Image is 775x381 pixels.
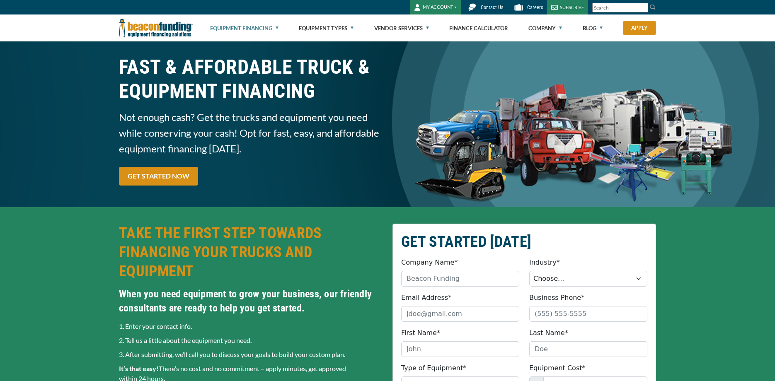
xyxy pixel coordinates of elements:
[449,15,508,41] a: Finance Calculator
[639,5,646,11] a: Clear search text
[527,5,543,10] span: Careers
[119,79,383,103] span: EQUIPMENT FINANCING
[401,328,440,338] label: First Name*
[583,15,603,41] a: Blog
[210,15,279,41] a: Equipment Financing
[119,55,383,103] h1: FAST & AFFORDABLE TRUCK &
[528,15,562,41] a: Company
[623,21,656,35] a: Apply
[119,14,193,41] img: Beacon Funding Corporation logo
[119,321,383,331] p: 1. Enter your contact info.
[649,4,656,10] img: Search
[299,15,354,41] a: Equipment Types
[401,271,519,287] input: Beacon Funding
[401,232,647,251] h2: GET STARTED [DATE]
[119,335,383,345] p: 2. Tell us a little about the equipment you need.
[119,364,159,372] strong: It’s that easy!
[401,306,519,322] input: jdoe@gmail.com
[119,350,383,359] p: 3. After submitting, we’ll call you to discuss your goals to build your custom plan.
[529,306,647,322] input: (555) 555-5555
[119,224,383,281] h2: TAKE THE FIRST STEP TOWARDS FINANCING YOUR TRUCKS AND EQUIPMENT
[401,258,458,268] label: Company Name*
[481,5,503,10] span: Contact Us
[529,363,586,373] label: Equipment Cost*
[401,293,451,303] label: Email Address*
[119,287,383,315] h4: When you need equipment to grow your business, our friendly consultants are ready to help you get...
[529,293,584,303] label: Business Phone*
[119,167,198,186] a: GET STARTED NOW
[119,109,383,157] span: Not enough cash? Get the trucks and equipment you need while conserving your cash! Opt for fast, ...
[529,258,560,268] label: Industry*
[529,341,647,357] input: Doe
[592,3,648,12] input: Search
[401,341,519,357] input: John
[529,328,568,338] label: Last Name*
[374,15,429,41] a: Vendor Services
[401,363,466,373] label: Type of Equipment*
